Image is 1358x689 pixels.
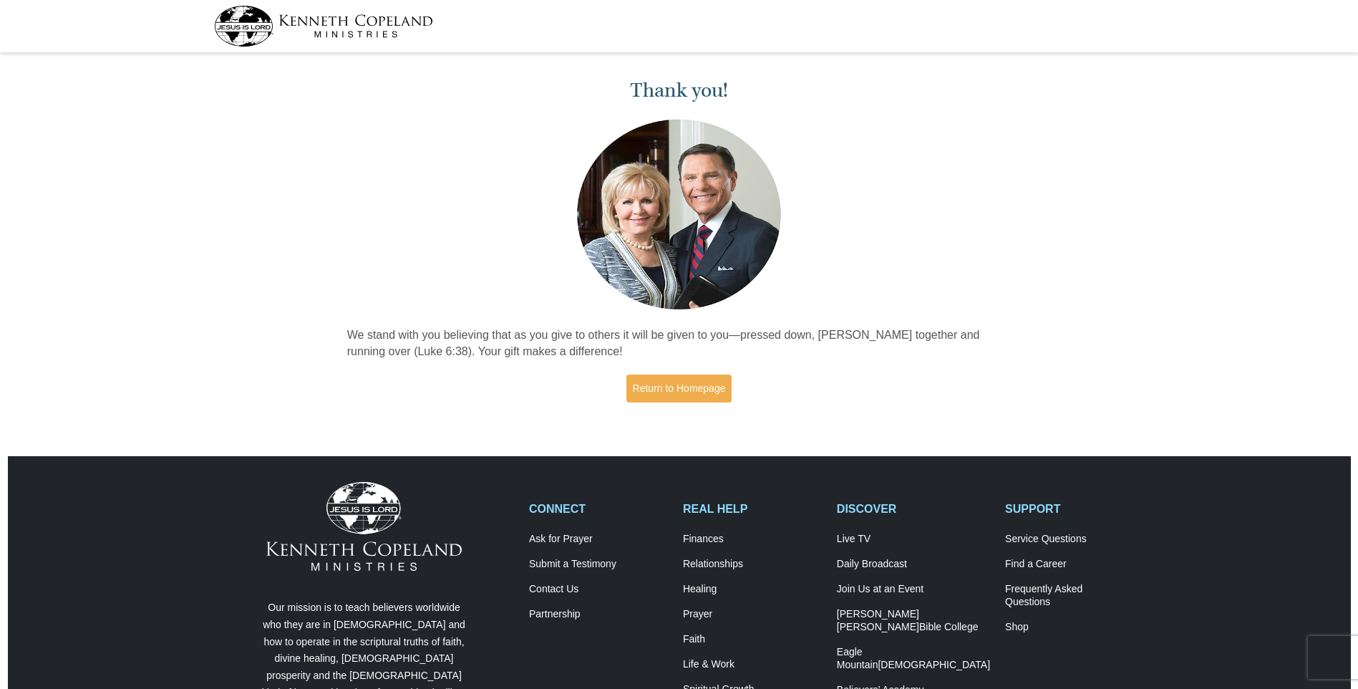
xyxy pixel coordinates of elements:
[878,659,990,670] span: [DEMOGRAPHIC_DATA]
[1005,558,1144,571] a: Find a Career
[1005,583,1144,609] a: Frequently AskedQuestions
[529,558,668,571] a: Submit a Testimony
[837,646,990,672] a: Eagle Mountain[DEMOGRAPHIC_DATA]
[683,658,822,671] a: Life & Work
[1005,621,1144,634] a: Shop
[837,558,990,571] a: Daily Broadcast
[1005,502,1144,516] h2: SUPPORT
[683,608,822,621] a: Prayer
[626,375,732,403] a: Return to Homepage
[683,533,822,546] a: Finances
[683,633,822,646] a: Faith
[347,79,1012,102] h1: Thank you!
[683,583,822,596] a: Healing
[573,116,785,313] img: Kenneth and Gloria
[214,6,433,47] img: kcm-header-logo.svg
[1005,533,1144,546] a: Service Questions
[919,621,979,632] span: Bible College
[347,327,1012,360] p: We stand with you believing that as you give to others it will be given to you—pressed down, [PER...
[529,502,668,516] h2: CONNECT
[837,583,990,596] a: Join Us at an Event
[266,482,462,571] img: Kenneth Copeland Ministries
[683,502,822,516] h2: REAL HELP
[683,558,822,571] a: Relationships
[837,502,990,516] h2: DISCOVER
[529,608,668,621] a: Partnership
[529,583,668,596] a: Contact Us
[837,533,990,546] a: Live TV
[837,608,990,634] a: [PERSON_NAME] [PERSON_NAME]Bible College
[529,533,668,546] a: Ask for Prayer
